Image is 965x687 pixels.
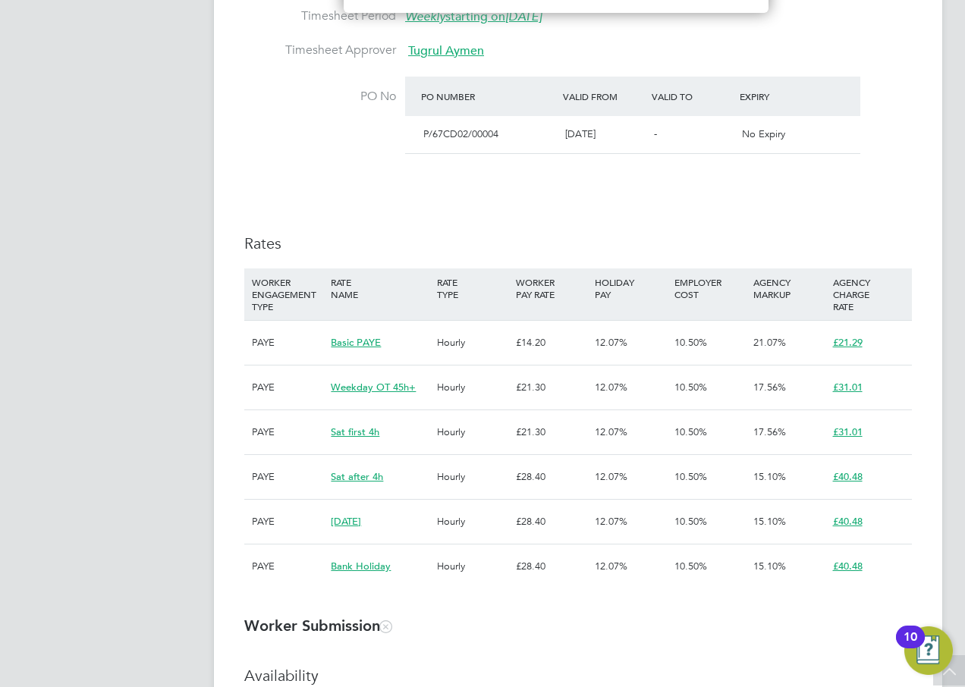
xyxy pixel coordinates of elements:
span: 17.56% [753,381,786,394]
div: £21.30 [512,365,591,409]
span: £31.01 [833,425,863,438]
em: Weekly [405,9,445,24]
em: [DATE] [505,9,542,24]
span: Basic PAYE [331,336,381,349]
span: No Expiry [742,127,785,140]
div: RATE TYPE [433,268,512,308]
label: Timesheet Approver [244,42,396,58]
span: Sat first 4h [331,425,379,438]
span: Tugrul Aymen [408,43,484,58]
span: 12.07% [595,515,627,528]
span: 12.07% [595,560,627,572]
div: Hourly [433,321,512,365]
span: Weekday OT 45h+ [331,381,416,394]
div: £28.40 [512,500,591,544]
span: 17.56% [753,425,786,438]
span: 15.10% [753,560,786,572]
span: £40.48 [833,560,863,572]
h3: Availability [244,666,912,685]
span: [DATE] [565,127,596,140]
div: PAYE [248,410,327,454]
div: AGENCY MARKUP [750,268,828,308]
span: 12.07% [595,425,627,438]
div: Expiry [736,83,825,110]
div: £21.30 [512,410,591,454]
span: 12.07% [595,470,627,483]
span: starting on [405,9,542,24]
div: PAYE [248,455,327,499]
div: RATE NAME [327,268,432,308]
span: 21.07% [753,336,786,349]
span: £40.48 [833,515,863,528]
span: Bank Holiday [331,560,391,572]
span: - [654,127,657,140]
span: P/67CD02/00004 [423,127,498,140]
div: 10 [904,637,917,657]
span: 10.50% [674,560,707,572]
div: PAYE [248,321,327,365]
span: 10.50% [674,515,707,528]
div: £28.40 [512,544,591,588]
div: Valid From [559,83,648,110]
div: HOLIDAY PAY [591,268,670,308]
div: AGENCY CHARGE RATE [829,268,908,320]
div: PAYE [248,500,327,544]
div: £28.40 [512,455,591,499]
div: Valid To [648,83,737,110]
div: Hourly [433,544,512,588]
span: 10.50% [674,336,707,349]
div: WORKER ENGAGEMENT TYPE [248,268,327,320]
span: £40.48 [833,470,863,483]
div: £14.20 [512,321,591,365]
label: PO No [244,89,396,105]
span: 15.10% [753,470,786,483]
span: 12.07% [595,381,627,394]
b: Worker Submission [244,616,391,635]
span: 12.07% [595,336,627,349]
div: EMPLOYER COST [671,268,750,308]
span: 10.50% [674,381,707,394]
div: PO Number [417,83,559,110]
span: 15.10% [753,515,786,528]
label: Timesheet Period [244,8,396,24]
div: Hourly [433,455,512,499]
button: Open Resource Center, 10 new notifications [904,626,953,675]
span: 10.50% [674,470,707,483]
span: £21.29 [833,336,863,349]
span: [DATE] [331,515,361,528]
div: Hourly [433,500,512,544]
div: PAYE [248,365,327,409]
div: WORKER PAY RATE [512,268,591,308]
span: £31.01 [833,381,863,394]
span: Sat after 4h [331,470,383,483]
h3: Rates [244,234,912,253]
div: PAYE [248,544,327,588]
span: 10.50% [674,425,707,438]
div: Hourly [433,365,512,409]
div: Hourly [433,410,512,454]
